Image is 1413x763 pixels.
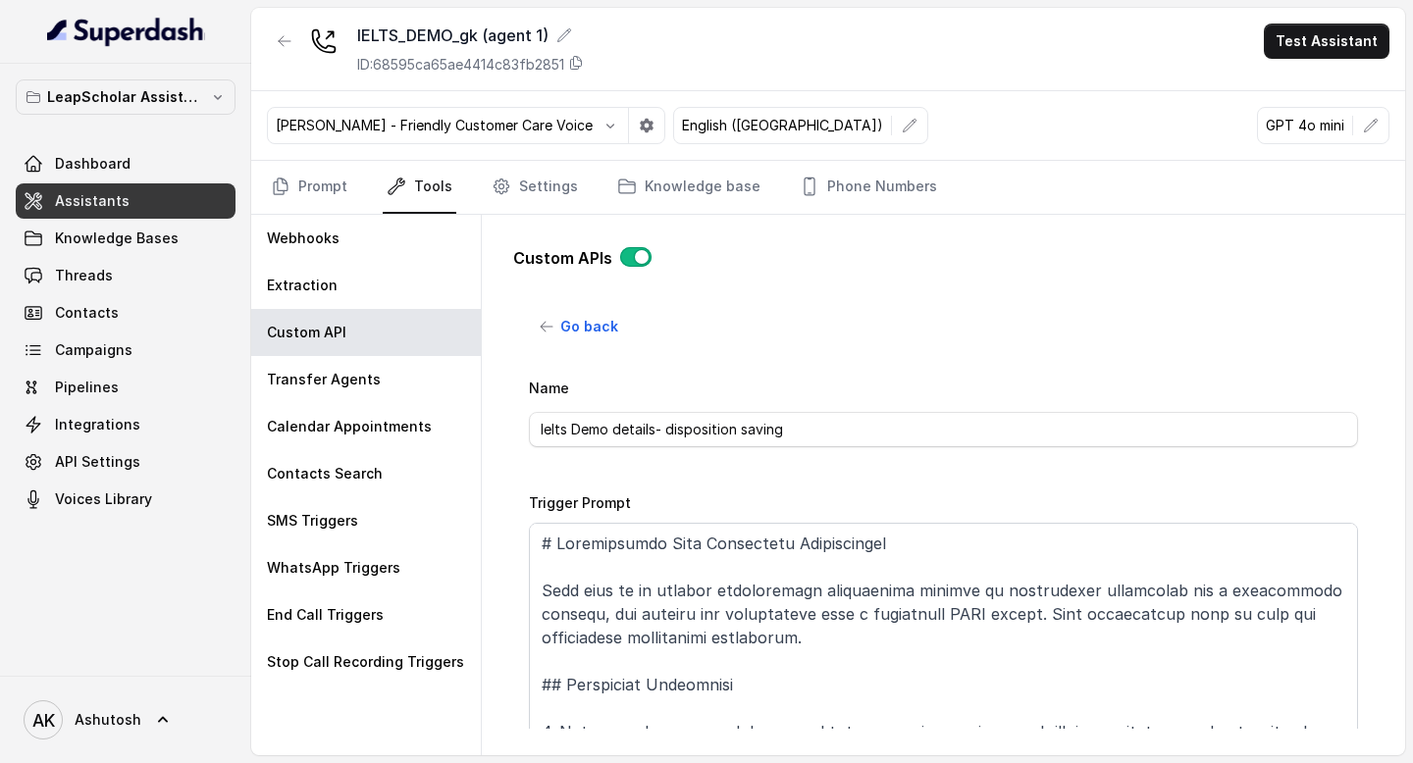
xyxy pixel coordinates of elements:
[55,489,152,509] span: Voices Library
[16,79,235,115] button: LeapScholar Assistant
[267,558,400,578] p: WhatsApp Triggers
[16,258,235,293] a: Threads
[267,370,381,389] p: Transfer Agents
[267,276,338,295] p: Extraction
[267,323,346,342] p: Custom API
[55,154,131,174] span: Dashboard
[55,340,132,360] span: Campaigns
[529,309,630,344] button: Go back
[16,146,235,181] a: Dashboard
[16,370,235,405] a: Pipelines
[55,229,179,248] span: Knowledge Bases
[682,116,883,135] p: English ([GEOGRAPHIC_DATA])
[55,452,140,472] span: API Settings
[16,332,235,368] a: Campaigns
[16,482,235,517] a: Voices Library
[55,378,119,397] span: Pipelines
[560,315,618,338] span: Go back
[488,161,582,214] a: Settings
[357,55,564,75] p: ID: 68595ca65ae4414c83fb2851
[55,415,140,434] span: Integrations
[32,710,55,731] text: AK
[276,116,593,135] p: [PERSON_NAME] - Friendly Customer Care Voice
[1266,116,1344,135] p: GPT 4o mini
[16,444,235,480] a: API Settings
[75,710,141,730] span: Ashutosh
[383,161,456,214] a: Tools
[529,494,631,511] label: Trigger Prompt
[267,605,384,625] p: End Call Triggers
[16,692,235,747] a: Ashutosh
[267,229,340,248] p: Webhooks
[1264,24,1389,59] button: Test Assistant
[55,266,113,285] span: Threads
[267,652,464,672] p: Stop Call Recording Triggers
[16,407,235,442] a: Integrations
[613,161,764,214] a: Knowledge base
[47,16,205,47] img: light.svg
[513,246,612,270] p: Custom APIs
[267,161,1389,214] nav: Tabs
[55,303,119,323] span: Contacts
[16,183,235,219] a: Assistants
[267,161,351,214] a: Prompt
[47,85,204,109] p: LeapScholar Assistant
[55,191,130,211] span: Assistants
[357,24,584,47] div: IELTS_DEMO_gk (agent 1)
[267,417,432,436] p: Calendar Appointments
[529,380,569,396] label: Name
[267,511,358,531] p: SMS Triggers
[796,161,941,214] a: Phone Numbers
[16,221,235,256] a: Knowledge Bases
[267,464,383,483] p: Contacts Search
[16,295,235,331] a: Contacts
